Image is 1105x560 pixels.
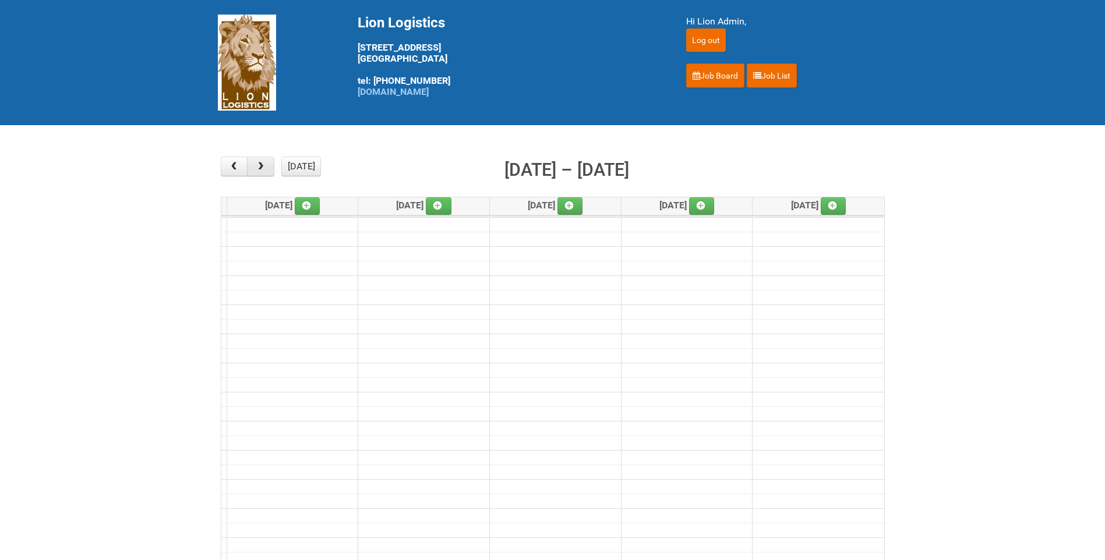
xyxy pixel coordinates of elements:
[358,15,657,97] div: [STREET_ADDRESS] [GEOGRAPHIC_DATA] tel: [PHONE_NUMBER]
[295,197,320,215] a: Add an event
[821,197,846,215] a: Add an event
[747,63,797,88] a: Job List
[686,29,726,52] input: Log out
[504,157,629,183] h2: [DATE] – [DATE]
[686,63,744,88] a: Job Board
[281,157,321,176] button: [DATE]
[265,200,320,211] span: [DATE]
[218,56,276,68] a: Lion Logistics
[686,15,888,29] div: Hi Lion Admin,
[218,15,276,111] img: Lion Logistics
[659,200,715,211] span: [DATE]
[426,197,451,215] a: Add an event
[396,200,451,211] span: [DATE]
[557,197,583,215] a: Add an event
[791,200,846,211] span: [DATE]
[358,86,429,97] a: [DOMAIN_NAME]
[528,200,583,211] span: [DATE]
[358,15,445,31] span: Lion Logistics
[689,197,715,215] a: Add an event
